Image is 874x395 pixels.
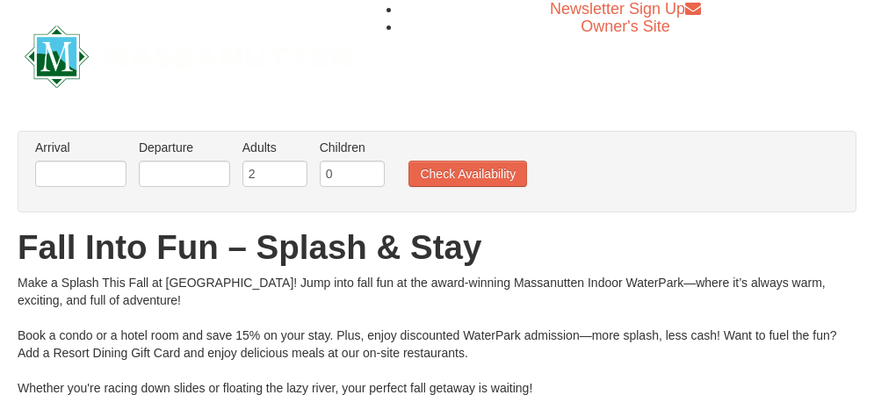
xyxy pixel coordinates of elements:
a: Owner's Site [581,18,669,35]
button: Check Availability [408,161,527,187]
label: Arrival [35,139,126,156]
label: Departure [139,139,230,156]
label: Adults [242,139,307,156]
a: Massanutten Resort [25,33,353,75]
img: Massanutten Resort Logo [25,25,353,88]
h1: Fall Into Fun – Splash & Stay [18,230,856,265]
label: Children [320,139,385,156]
